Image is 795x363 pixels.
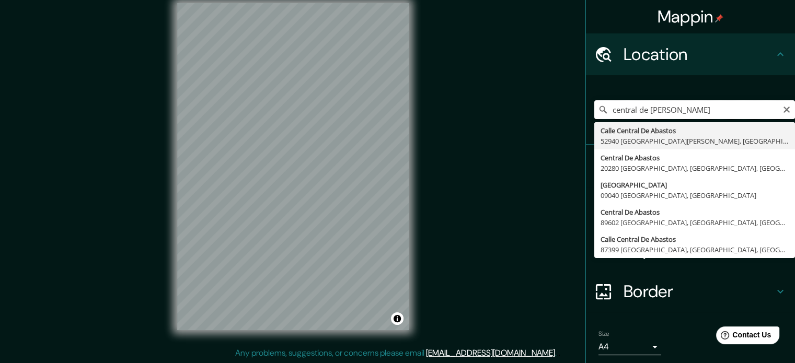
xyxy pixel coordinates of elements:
canvas: Map [177,3,409,330]
h4: Border [624,281,774,302]
label: Size [598,330,609,338]
div: Border [586,271,795,312]
iframe: Help widget launcher [702,322,784,352]
div: Pins [586,145,795,187]
div: Central De Abastos [601,153,789,163]
div: 87399 [GEOGRAPHIC_DATA], [GEOGRAPHIC_DATA], [GEOGRAPHIC_DATA] [601,244,789,255]
h4: Layout [624,239,774,260]
div: Location [586,33,795,75]
img: pin-icon.png [715,14,723,22]
h4: Mappin [658,6,724,27]
div: . [557,347,558,359]
p: Any problems, suggestions, or concerns please email . [235,347,557,359]
div: . [558,347,560,359]
div: A4 [598,338,661,355]
div: 89602 [GEOGRAPHIC_DATA], [GEOGRAPHIC_DATA], [GEOGRAPHIC_DATA] [601,217,789,228]
div: Calle Central De Abastos [601,125,789,136]
input: Pick your city or area [594,100,795,119]
div: 09040 [GEOGRAPHIC_DATA], [GEOGRAPHIC_DATA] [601,190,789,201]
div: Central De Abastos [601,207,789,217]
button: Toggle attribution [391,312,404,325]
div: Layout [586,229,795,271]
button: Clear [782,104,791,114]
a: [EMAIL_ADDRESS][DOMAIN_NAME] [426,347,555,358]
div: [GEOGRAPHIC_DATA] [601,180,789,190]
div: Calle Central De Abastos [601,234,789,244]
div: 52940 [GEOGRAPHIC_DATA][PERSON_NAME], [GEOGRAPHIC_DATA], [GEOGRAPHIC_DATA] [601,136,789,146]
h4: Location [624,44,774,65]
div: 20280 [GEOGRAPHIC_DATA], [GEOGRAPHIC_DATA], [GEOGRAPHIC_DATA] [601,163,789,173]
div: Style [586,187,795,229]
